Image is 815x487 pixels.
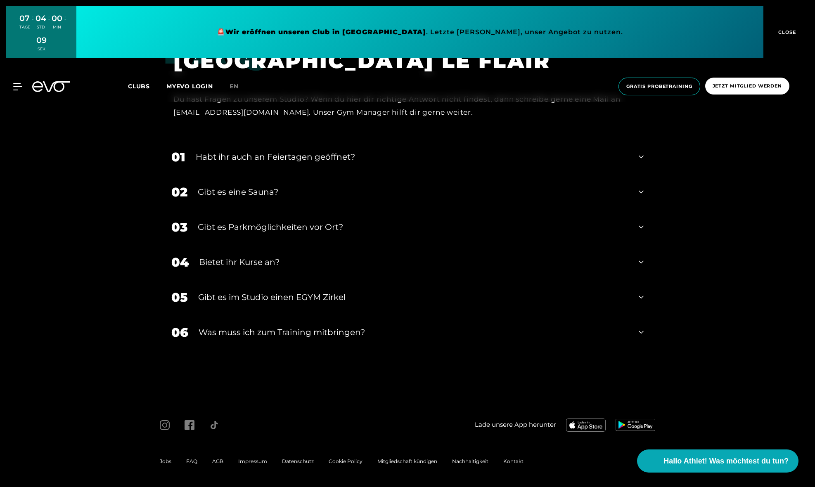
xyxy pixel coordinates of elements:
[48,13,50,35] div: :
[171,288,188,307] div: 05
[186,458,197,464] a: FAQ
[128,82,166,90] a: Clubs
[199,326,628,338] div: Was muss ich zum Training mitbringen?
[377,458,437,464] a: Mitgliedschaft kündigen
[171,183,187,201] div: 02
[196,151,628,163] div: Habt ihr auch an Feiertagen geöffnet?
[616,78,703,95] a: Gratis Probetraining
[166,83,213,90] a: MYEVO LOGIN
[616,419,655,430] img: evofitness app
[452,458,488,464] a: Nachhaltigkeit
[503,458,524,464] a: Kontakt
[36,12,46,24] div: 04
[160,458,171,464] a: Jobs
[171,253,189,272] div: 04
[36,46,47,52] div: SEK
[713,83,782,90] span: Jetzt Mitglied werden
[171,148,185,166] div: 01
[626,83,692,90] span: Gratis Probetraining
[198,291,628,303] div: Gibt es im Studio einen EGYM Zirkel
[19,24,30,30] div: TAGE
[64,13,66,35] div: :
[52,12,62,24] div: 00
[52,24,62,30] div: MIN
[198,186,628,198] div: Gibt es eine Sauna?
[19,12,30,24] div: 07
[171,218,187,236] div: 03
[36,34,47,46] div: 09
[171,323,188,342] div: 06
[282,458,314,464] a: Datenschutz
[32,13,33,35] div: :
[230,83,239,90] span: en
[199,256,628,268] div: Bietet ihr Kurse an?
[776,28,796,36] span: CLOSE
[637,449,798,473] button: Hallo Athlet! Was möchtest du tun?
[566,418,606,432] img: evofitness app
[230,82,249,91] a: en
[475,420,556,430] span: Lade unsere App herunter
[238,458,267,464] a: Impressum
[128,83,150,90] span: Clubs
[198,221,628,233] div: Gibt es Parkmöglichkeiten vor Ort?
[763,6,809,58] button: CLOSE
[663,456,789,467] span: Hallo Athlet! Was möchtest du tun?
[703,78,792,95] a: Jetzt Mitglied werden
[329,458,362,464] a: Cookie Policy
[36,24,46,30] div: STD
[212,458,223,464] a: AGB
